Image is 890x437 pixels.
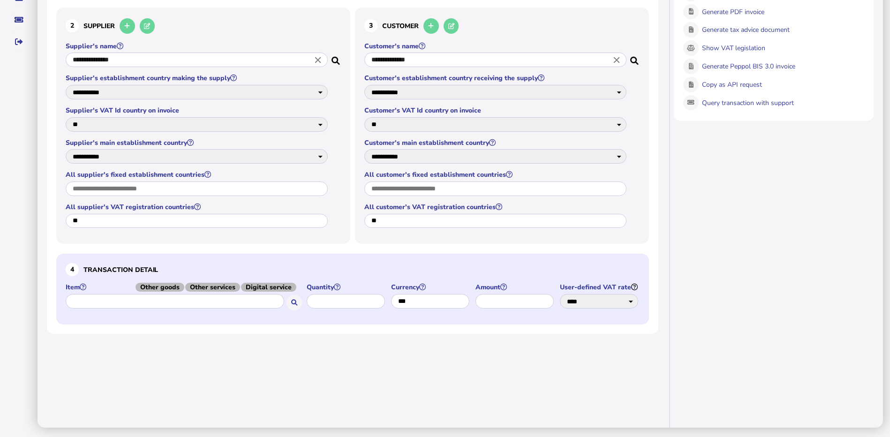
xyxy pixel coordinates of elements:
[66,138,329,147] label: Supplier's main establishment country
[364,74,628,83] label: Customer's establishment country receiving the supply
[9,10,29,30] button: Raise a support ticket
[391,283,471,292] label: Currency
[307,283,386,292] label: Quantity
[66,263,79,276] div: 4
[364,170,628,179] label: All customer's fixed establishment countries
[287,295,302,310] button: Search for an item by HS code or use natural language description
[66,203,329,211] label: All supplier's VAT registration countries
[9,32,29,52] button: Sign out
[611,55,622,65] i: Close
[444,18,459,34] button: Edit selected customer in the database
[364,106,628,115] label: Customer's VAT Id country on invoice
[140,18,155,34] button: Edit selected supplier in the database
[475,283,555,292] label: Amount
[136,283,184,292] span: Other goods
[66,170,329,179] label: All supplier's fixed establishment countries
[630,54,640,61] i: Search for a dummy customer
[560,283,640,292] label: User-defined VAT rate
[313,55,323,65] i: Close
[66,17,341,35] h3: Supplier
[332,54,341,61] i: Search for a dummy seller
[120,18,135,34] button: Add a new supplier to the database
[423,18,439,34] button: Add a new customer to the database
[364,203,628,211] label: All customer's VAT registration countries
[66,263,640,276] h3: Transaction detail
[66,19,79,32] div: 2
[66,106,329,115] label: Supplier's VAT Id country on invoice
[364,19,377,32] div: 3
[185,283,240,292] span: Other services
[241,283,296,292] span: Digital service
[364,138,628,147] label: Customer's main establishment country
[56,254,649,324] section: Define the item, and answer additional questions
[66,42,329,51] label: Supplier's name
[364,42,628,51] label: Customer's name
[66,74,329,83] label: Supplier's establishment country making the supply
[56,8,350,244] section: Define the seller
[66,283,302,292] label: Item
[364,17,640,35] h3: Customer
